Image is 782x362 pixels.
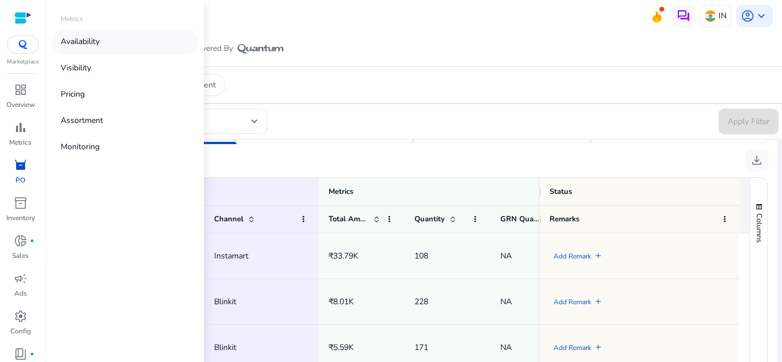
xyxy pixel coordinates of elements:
span: fiber_manual_record [30,352,34,356]
a: Add Remark [554,291,591,314]
span: add [594,343,603,352]
span: NA [500,250,512,261]
span: Total Amount [329,214,369,224]
span: Status [550,186,572,197]
img: QC-logo.svg [13,40,33,49]
span: keyboard_arrow_down [755,9,768,23]
span: orders [14,158,27,172]
p: IN [718,6,726,26]
span: Powered By [189,43,233,54]
span: campaign [14,272,27,285]
span: ₹33.79K [329,250,358,261]
span: Instamart [214,250,248,261]
span: 171 [414,342,428,353]
span: Blinkit [214,342,236,353]
p: Pricing [61,88,85,100]
span: bar_chart [14,121,27,134]
p: Config [10,326,31,336]
p: Availability [61,35,100,47]
span: Blinkit [214,296,236,307]
p: Inventory [6,213,35,223]
p: Monitoring [61,141,100,153]
span: add [594,251,603,260]
p: Overview [6,100,35,110]
span: account_circle [741,9,755,23]
p: Metrics [61,14,83,24]
span: GRN Quantity [500,214,540,224]
a: Add Remark [554,245,591,268]
span: NA [500,342,512,353]
p: Visibility [61,62,91,74]
span: add [594,297,603,306]
p: Sales [12,250,29,261]
span: book_4 [14,347,27,361]
span: dashboard [14,83,27,97]
img: in.svg [705,10,716,22]
span: ₹8.01K [329,296,354,307]
span: Metrics [329,186,353,197]
button: download [745,149,768,172]
p: PO [15,175,25,185]
span: inventory_2 [14,196,27,210]
span: 108 [414,250,428,261]
span: download [750,153,764,167]
p: Metrics [9,137,31,148]
span: NA [500,296,512,307]
span: Channel [214,214,243,224]
span: ₹5.59K [329,342,354,353]
span: donut_small [14,234,27,248]
p: Assortment [61,114,103,126]
p: Marketplace [7,58,39,66]
span: 228 [414,296,428,307]
span: Columns [754,213,764,242]
span: fiber_manual_record [30,238,34,243]
span: settings [14,309,27,323]
span: Quantity [414,214,445,224]
a: Add Remark [554,336,591,360]
span: Remarks [550,214,579,224]
p: Ads [14,288,27,299]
